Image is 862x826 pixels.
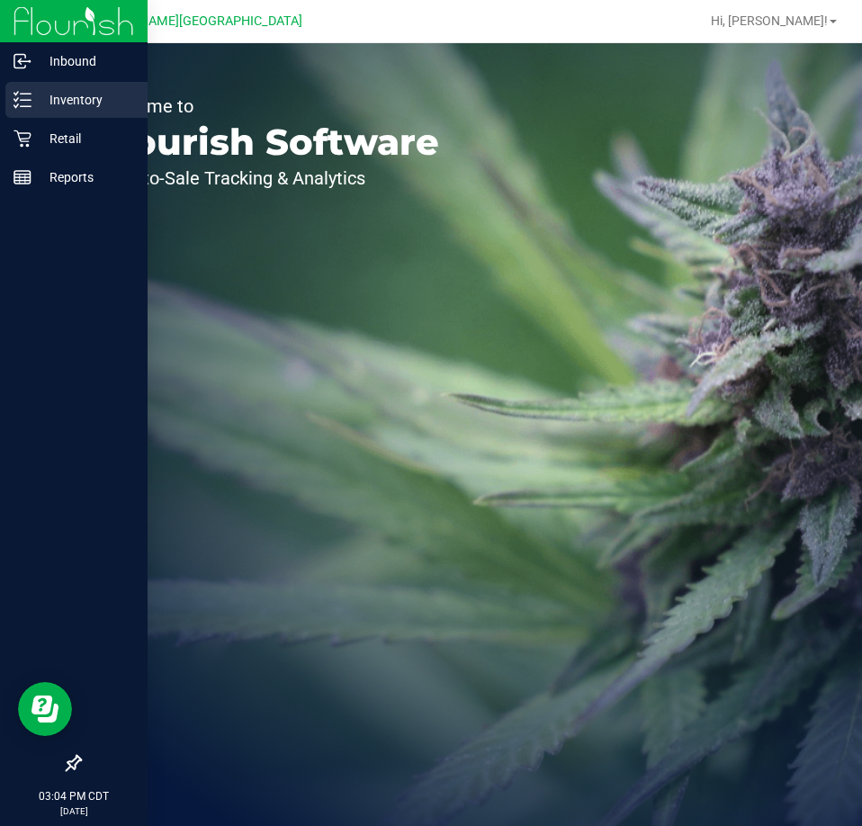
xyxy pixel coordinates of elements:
[711,13,828,28] span: Hi, [PERSON_NAME]!
[13,91,31,109] inline-svg: Inventory
[97,124,439,160] p: Flourish Software
[97,97,439,115] p: Welcome to
[13,168,31,186] inline-svg: Reports
[13,52,31,70] inline-svg: Inbound
[65,13,302,29] span: Ft [PERSON_NAME][GEOGRAPHIC_DATA]
[13,130,31,148] inline-svg: Retail
[31,128,139,149] p: Retail
[31,166,139,188] p: Reports
[8,804,139,818] p: [DATE]
[18,682,72,736] iframe: Resource center
[8,788,139,804] p: 03:04 PM CDT
[97,169,439,187] p: Seed-to-Sale Tracking & Analytics
[31,89,139,111] p: Inventory
[31,50,139,72] p: Inbound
